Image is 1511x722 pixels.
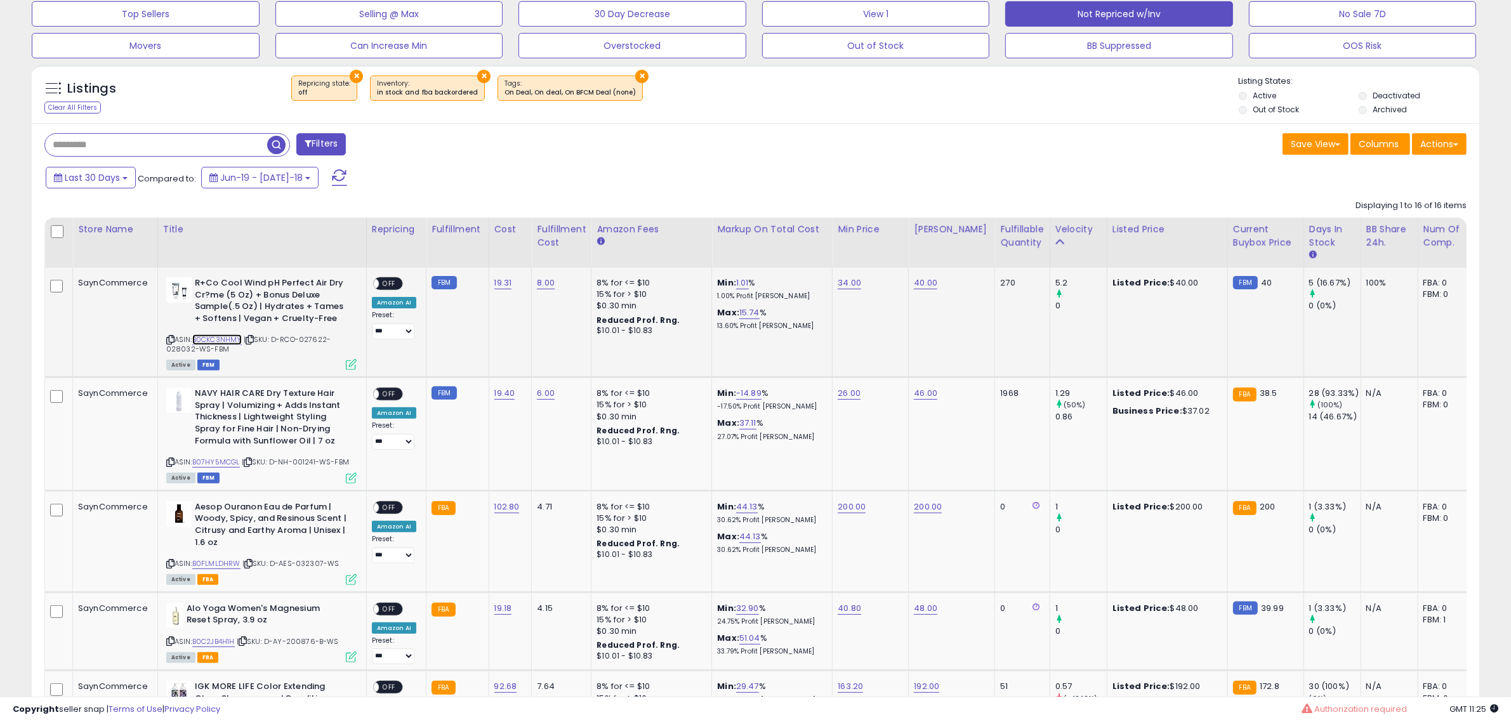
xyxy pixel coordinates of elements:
div: FBM: 1 [1423,614,1465,626]
span: All listings currently available for purchase on Amazon [166,574,195,585]
span: 2025-08-18 11:25 GMT [1449,703,1498,715]
div: Clear All Filters [44,102,101,114]
label: Out of Stock [1253,104,1299,115]
th: The percentage added to the cost of goods (COGS) that forms the calculator for Min & Max prices. [712,218,833,268]
div: Cost [494,223,527,236]
button: Overstocked [518,33,746,58]
div: off [298,88,350,97]
div: 0 (0%) [1309,524,1361,535]
div: On Deal, On deal, On BFCM Deal (none) [505,88,636,97]
span: Repricing state : [298,79,350,98]
div: Preset: [372,535,416,563]
div: $0.30 min [597,300,702,312]
a: 26.00 [838,387,861,400]
div: FBM: 0 [1423,289,1465,300]
div: FBM: 0 [1423,513,1465,524]
span: 172.8 [1260,680,1279,692]
div: 5 (16.67%) [1309,277,1361,289]
div: FBM: 0 [1423,399,1465,410]
b: NAVY HAIR CARE Dry Texture Hair Spray | Volumizing + Adds Instant Thickness | Lightweight Styling... [195,388,349,450]
strong: Copyright [13,703,59,715]
button: BB Suppressed [1005,33,1233,58]
div: ASIN: [166,388,357,482]
b: Min: [717,387,736,399]
div: % [717,501,822,525]
div: % [717,531,822,555]
b: Business Price: [1112,405,1182,417]
div: 0 [1000,603,1039,614]
div: ASIN: [166,277,357,369]
span: Columns [1359,138,1399,150]
a: 19.31 [494,277,512,289]
button: Top Sellers [32,1,260,27]
div: 8% for <= $10 [597,277,702,289]
div: Fulfillment [432,223,483,236]
div: 51 [1000,681,1039,692]
div: 28 (93.33%) [1309,388,1361,399]
div: 0.86 [1055,411,1107,423]
div: $37.02 [1112,405,1218,417]
p: Listing States: [1239,75,1479,88]
div: FBA: 0 [1423,681,1465,692]
a: Terms of Use [109,703,162,715]
div: Fulfillable Quantity [1000,223,1044,249]
small: FBA [432,681,455,695]
a: 163.20 [838,680,863,693]
button: Columns [1350,133,1410,155]
div: Preset: [372,311,416,339]
div: 0 [1055,524,1107,535]
a: 44.13 [736,501,758,513]
label: Deactivated [1373,90,1420,101]
div: Num of Comp. [1423,223,1470,249]
b: Max: [717,417,739,429]
div: SaynCommerce [78,681,148,692]
span: OFF [379,682,399,693]
div: SaynCommerce [78,277,148,289]
p: 13.60% Profit [PERSON_NAME] [717,322,822,331]
div: N/A [1366,603,1408,614]
div: $10.01 - $10.83 [597,549,702,560]
a: Privacy Policy [164,703,220,715]
div: 0.57 [1055,681,1107,692]
small: FBA [432,501,455,515]
div: Repricing [372,223,421,236]
p: 27.07% Profit [PERSON_NAME] [717,433,822,442]
small: Days In Stock. [1309,249,1317,261]
div: 1968 [1000,388,1039,399]
span: OFF [379,389,399,400]
div: 0 (0%) [1309,626,1361,637]
div: FBA: 0 [1423,388,1465,399]
div: $192.00 [1112,681,1218,692]
div: 15% for > $10 [597,399,702,410]
b: Reduced Prof. Rng. [597,315,680,325]
div: Displaying 1 to 16 of 16 items [1356,200,1467,212]
div: 1 [1055,501,1107,513]
button: OOS Risk [1249,33,1477,58]
b: Reduced Prof. Rng. [597,538,680,549]
div: SaynCommerce [78,388,148,399]
div: N/A [1366,681,1408,692]
div: FBA: 0 [1423,603,1465,614]
button: Filters [296,133,346,155]
div: $0.30 min [597,524,702,535]
div: % [717,603,822,626]
div: Store Name [78,223,152,236]
b: Alo Yoga Women's Magnesium Reset Spray, 3.9 oz [187,603,341,629]
span: FBA [197,574,219,585]
div: Amazon AI [372,521,416,532]
a: 34.00 [838,277,861,289]
span: Inventory : [377,79,478,98]
div: SaynCommerce [78,501,148,513]
div: SaynCommerce [78,603,148,614]
b: Min: [717,277,736,289]
p: -17.50% Profit [PERSON_NAME] [717,402,822,411]
div: Title [163,223,361,236]
div: % [717,277,822,301]
a: B0CKC3NHMY [192,334,242,345]
button: View 1 [762,1,990,27]
button: Selling @ Max [275,1,503,27]
a: 32.90 [736,602,759,615]
div: $0.30 min [597,626,702,637]
b: Listed Price: [1112,277,1170,289]
a: 15.74 [739,306,760,319]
